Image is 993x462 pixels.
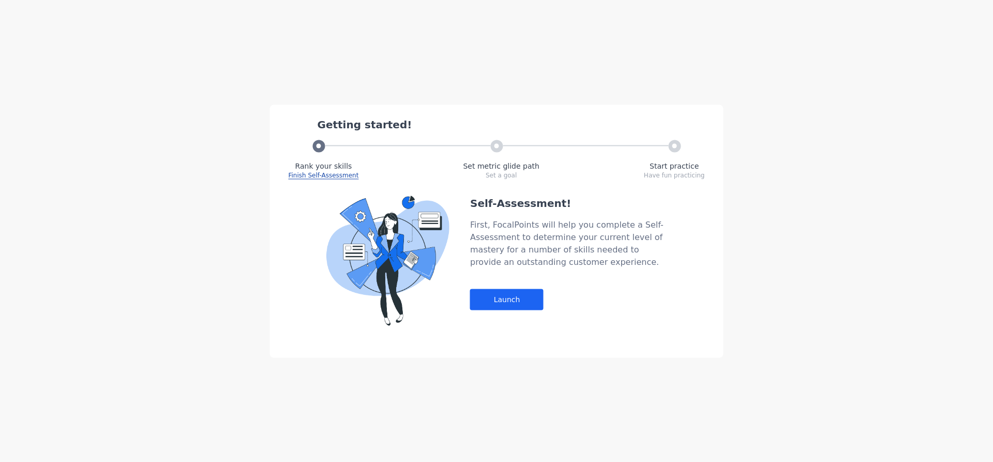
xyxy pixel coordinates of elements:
[470,218,667,268] div: First, FocalPoints will help you complete a Self-Assessment to determine your current level of ma...
[289,160,359,171] div: Rank your skills
[470,289,544,310] div: Launch
[470,196,667,210] div: Self-Assessment!
[644,171,705,179] div: Have fun practicing
[318,117,705,131] div: Getting started!
[463,160,539,171] div: Set metric glide path
[463,171,539,179] div: Set a goal
[644,160,705,171] div: Start practice
[289,171,359,179] span: Finish Self-Assessment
